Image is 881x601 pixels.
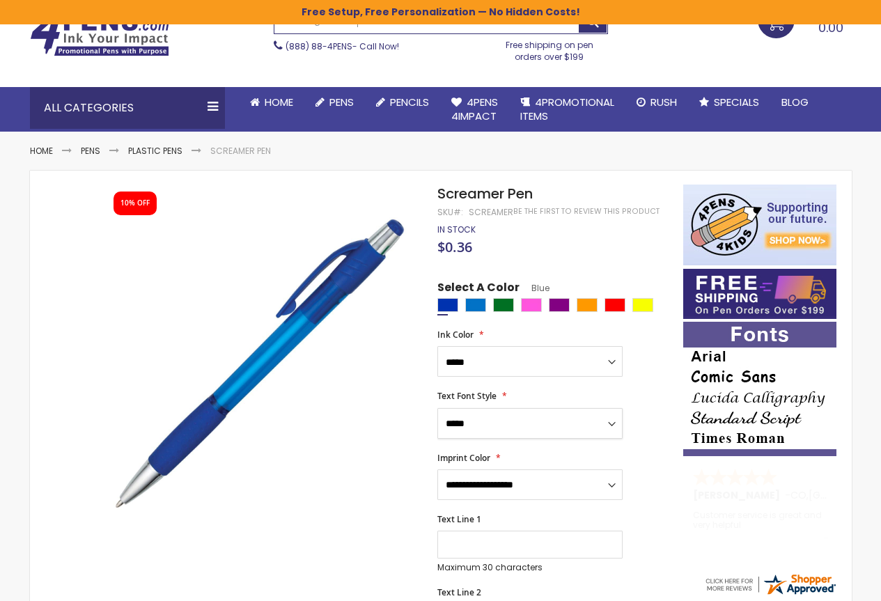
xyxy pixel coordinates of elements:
div: 10% OFF [120,198,150,208]
a: Be the first to review this product [513,206,660,217]
span: Specials [714,95,759,109]
span: Pens [329,95,354,109]
a: 4PROMOTIONALITEMS [509,87,625,132]
a: Pens [304,87,365,118]
span: Text Font Style [437,390,497,402]
div: Orange [577,298,598,312]
img: 4pens 4 kids [683,185,836,265]
span: Text Line 1 [437,513,481,525]
span: Blue [520,282,549,294]
a: 4Pens4impact [440,87,509,132]
a: (888) 88-4PENS [286,40,352,52]
strong: SKU [437,206,463,218]
img: Free shipping on orders over $199 [683,269,836,319]
div: Screamer [469,207,513,218]
a: Home [30,145,53,157]
p: Maximum 30 characters [437,562,623,573]
div: Customer service is great and very helpful [693,510,828,540]
div: Free shipping on pen orders over $199 [491,34,608,62]
a: 4pens.com certificate URL [703,588,837,600]
span: 4Pens 4impact [451,95,498,123]
a: Home [239,87,304,118]
a: Plastic Pens [128,145,182,157]
div: Green [493,298,514,312]
iframe: Google Customer Reviews [766,563,881,601]
span: 4PROMOTIONAL ITEMS [520,95,614,123]
img: font-personalization-examples [683,322,836,456]
a: Blog [770,87,820,118]
li: Screamer Pen [210,146,271,157]
span: $0.36 [437,237,472,256]
span: 0.00 [818,19,843,36]
span: Imprint Color [437,452,490,464]
img: screamer_blue_1.jpg [101,205,419,523]
a: Specials [688,87,770,118]
span: Pencils [390,95,429,109]
span: Select A Color [437,280,520,299]
div: Availability [437,224,476,235]
img: 4Pens Custom Pens and Promotional Products [30,12,169,56]
span: Home [265,95,293,109]
div: Yellow [632,298,653,312]
div: Blue Light [465,298,486,312]
img: 4pens.com widget logo [703,572,837,597]
span: Blog [781,95,809,109]
div: All Categories [30,87,225,129]
span: Screamer Pen [437,184,533,203]
div: Blue [437,298,458,312]
span: [PERSON_NAME] [693,488,785,502]
div: Pink [521,298,542,312]
div: Purple [549,298,570,312]
div: Red [605,298,625,312]
span: Text Line 2 [437,586,481,598]
a: Rush [625,87,688,118]
span: - Call Now! [286,40,399,52]
a: Pencils [365,87,440,118]
span: Ink Color [437,329,474,341]
span: In stock [437,224,476,235]
span: Rush [650,95,677,109]
a: Pens [81,145,100,157]
span: CO [790,488,806,502]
